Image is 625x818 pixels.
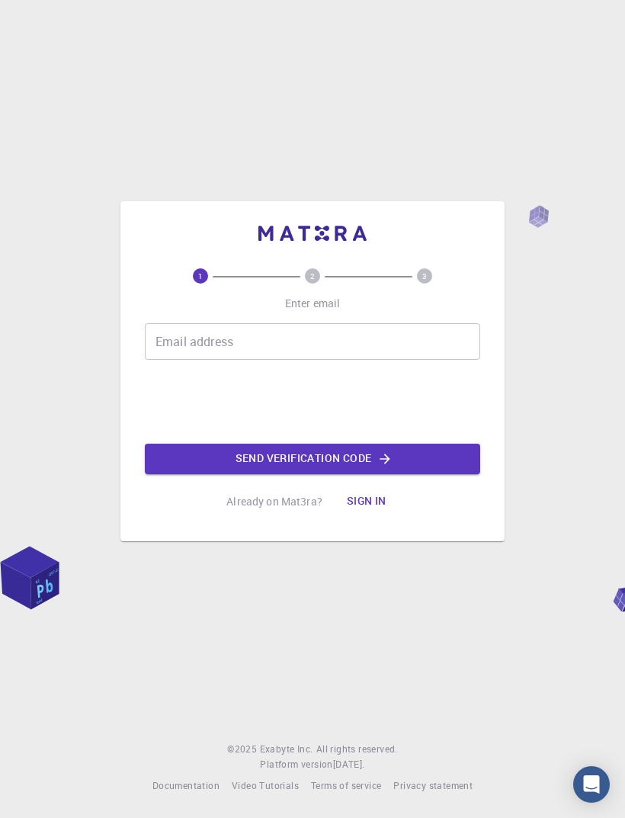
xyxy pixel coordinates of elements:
span: Privacy statement [393,779,473,791]
a: Video Tutorials [232,778,299,794]
p: Enter email [285,296,341,311]
a: Privacy statement [393,778,473,794]
button: Send verification code [145,444,480,474]
span: Terms of service [311,779,381,791]
text: 2 [310,271,315,281]
span: Video Tutorials [232,779,299,791]
iframe: reCAPTCHA [197,372,428,431]
text: 1 [198,271,203,281]
span: All rights reserved. [316,742,398,757]
span: Platform version [260,757,332,772]
p: Already on Mat3ra? [226,494,322,509]
span: Exabyte Inc. [260,743,313,755]
a: Terms of service [311,778,381,794]
a: Exabyte Inc. [260,742,313,757]
span: [DATE] . [333,758,365,770]
text: 3 [422,271,427,281]
button: Sign in [335,486,399,517]
span: © 2025 [227,742,259,757]
a: [DATE]. [333,757,365,772]
a: Documentation [152,778,220,794]
span: Documentation [152,779,220,791]
div: Open Intercom Messenger [573,766,610,803]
